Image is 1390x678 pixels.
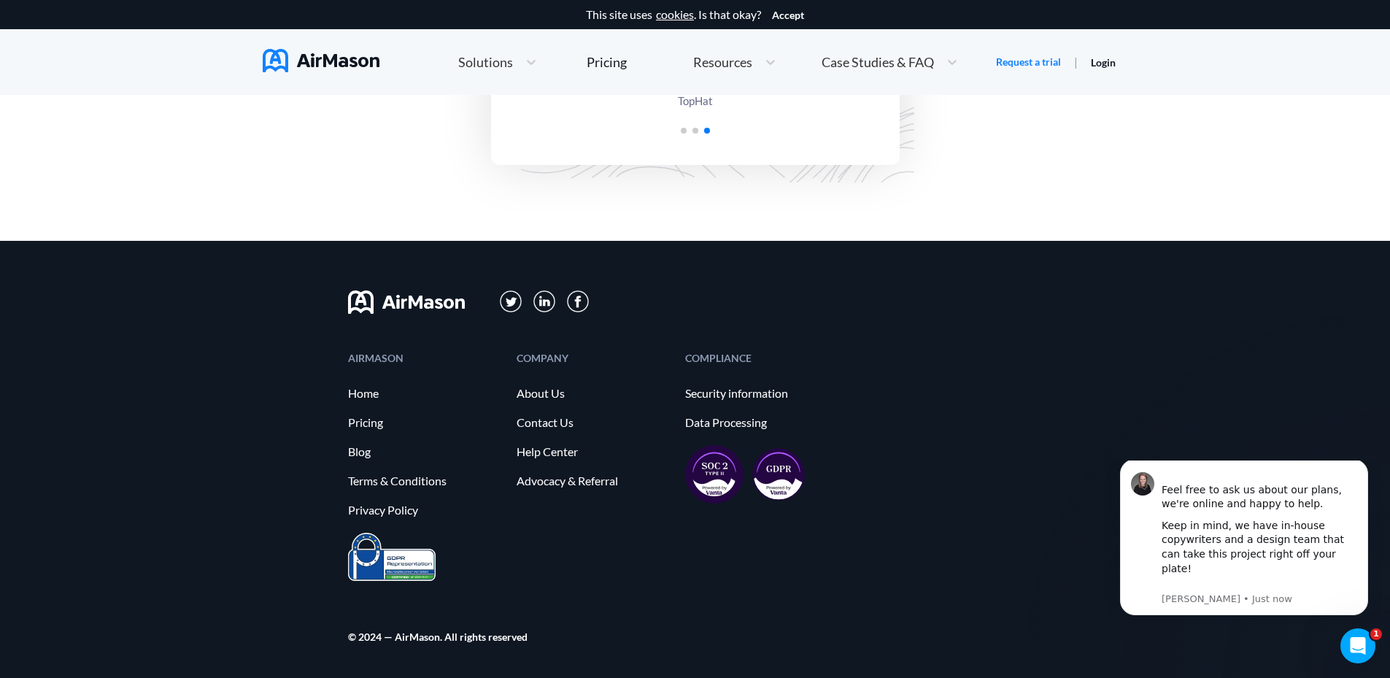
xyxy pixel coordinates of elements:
a: cookies [656,8,694,21]
iframe: Intercom live chat [1340,628,1375,663]
img: soc2-17851990f8204ed92eb8cdb2d5e8da73.svg [685,445,744,504]
a: Contact Us [517,416,671,429]
div: Feel free to ask us about our plans, we're online and happy to help. [63,8,259,51]
iframe: Intercom notifications message [1098,461,1390,624]
span: Go to slide 3 [704,128,710,134]
a: Login [1091,56,1116,69]
div: COMPLIANCE [685,353,839,363]
a: Data Processing [685,416,839,429]
div: © 2024 — AirMason. All rights reserved [348,632,528,642]
p: Message from Holly, sent Just now [63,132,259,145]
img: gdpr-98ea35551734e2af8fd9405dbdaf8c18.svg [752,448,805,501]
img: Profile image for Holly [33,12,56,35]
div: Pricing [587,55,627,69]
span: Case Studies & FAQ [822,55,934,69]
span: Go to slide 2 [692,128,698,134]
a: Help Center [517,445,671,458]
button: Accept cookies [772,9,804,21]
a: Privacy Policy [348,504,502,517]
img: svg+xml;base64,PHN2ZyB3aWR0aD0iMTYwIiBoZWlnaHQ9IjMyIiB2aWV3Qm94PSIwIDAgMTYwIDMyIiBmaWxsPSJub25lIi... [348,290,465,314]
div: Message content [63,8,259,130]
span: | [1074,55,1078,69]
img: svg+xml;base64,PD94bWwgdmVyc2lvbj0iMS4wIiBlbmNvZGluZz0iVVRGLTgiPz4KPHN2ZyB3aWR0aD0iMzFweCIgaGVpZ2... [500,290,522,313]
div: AIRMASON [348,353,502,363]
a: Request a trial [996,55,1061,69]
div: TopHat [652,93,739,109]
img: svg+xml;base64,PD94bWwgdmVyc2lvbj0iMS4wIiBlbmNvZGluZz0iVVRGLTgiPz4KPHN2ZyB3aWR0aD0iMzFweCIgaGVpZ2... [533,290,556,313]
span: 1 [1370,628,1382,640]
a: Home [348,387,502,400]
a: Blog [348,445,502,458]
a: Pricing [587,49,627,75]
img: prighter-certificate-eu-7c0b0bead1821e86115914626e15d079.png [348,533,436,582]
a: Security information [685,387,839,400]
a: Pricing [348,416,502,429]
span: Resources [693,55,752,69]
span: Solutions [458,55,513,69]
img: AirMason Logo [263,49,379,72]
div: Keep in mind, we have in-house copywriters and a design team that can take this project right off... [63,58,259,130]
span: Go to slide 1 [681,128,687,134]
div: COMPANY [517,353,671,363]
a: About Us [517,387,671,400]
a: Terms & Conditions [348,474,502,488]
img: svg+xml;base64,PD94bWwgdmVyc2lvbj0iMS4wIiBlbmNvZGluZz0iVVRGLTgiPz4KPHN2ZyB3aWR0aD0iMzBweCIgaGVpZ2... [567,290,589,312]
a: Advocacy & Referral [517,474,671,488]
